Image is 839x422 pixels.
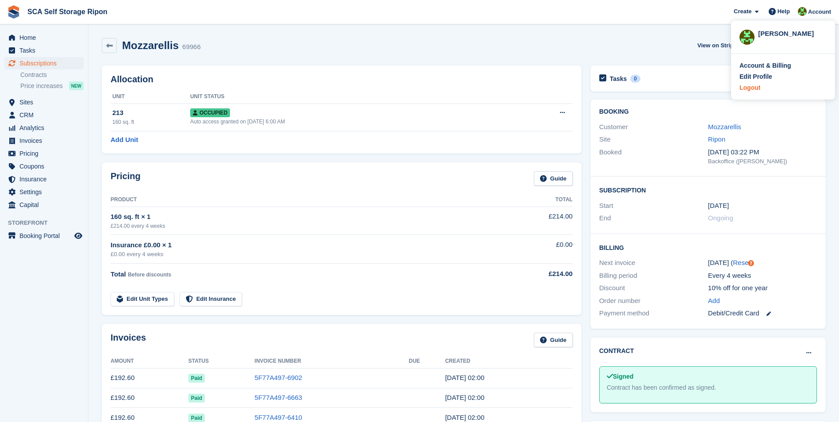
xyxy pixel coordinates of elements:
[798,7,807,16] img: Kelly Neesham
[599,308,708,318] div: Payment method
[501,235,572,264] td: £0.00
[111,240,501,250] div: Insurance £0.00 × 1
[4,57,84,69] a: menu
[739,83,760,92] div: Logout
[599,147,708,166] div: Booked
[697,41,737,50] span: View on Stripe
[599,271,708,281] div: Billing period
[758,29,827,37] div: [PERSON_NAME]
[4,109,84,121] a: menu
[255,374,303,381] a: 5F77A497-6902
[4,31,84,44] a: menu
[4,173,84,185] a: menu
[630,75,640,83] div: 0
[607,383,809,392] div: Contract has been confirmed as signed.
[111,171,141,186] h2: Pricing
[708,157,817,166] div: Backoffice ([PERSON_NAME])
[708,258,817,268] div: [DATE] ( )
[599,213,708,223] div: End
[4,230,84,242] a: menu
[122,39,179,51] h2: Mozzarellis
[4,147,84,160] a: menu
[190,108,230,117] span: Occupied
[808,8,831,16] span: Account
[4,186,84,198] a: menu
[69,81,84,90] div: NEW
[739,72,827,81] a: Edit Profile
[599,296,708,306] div: Order number
[19,160,73,173] span: Coupons
[111,368,188,388] td: £192.60
[19,147,73,160] span: Pricing
[111,135,138,145] a: Add Unit
[19,44,73,57] span: Tasks
[445,414,484,421] time: 2025-07-12 01:00:06 UTC
[111,74,573,84] h2: Allocation
[111,270,126,278] span: Total
[19,173,73,185] span: Insurance
[255,394,303,401] a: 5F77A497-6663
[739,72,772,81] div: Edit Profile
[599,346,634,356] h2: Contract
[111,193,501,207] th: Product
[599,283,708,293] div: Discount
[501,193,572,207] th: Total
[4,96,84,108] a: menu
[20,82,63,90] span: Price increases
[111,354,188,368] th: Amount
[708,123,741,130] a: Mozzarellis
[19,134,73,147] span: Invoices
[599,122,708,132] div: Customer
[8,219,88,227] span: Storefront
[599,243,817,252] h2: Billing
[111,90,190,104] th: Unit
[708,308,817,318] div: Debit/Credit Card
[188,374,205,383] span: Paid
[111,333,146,347] h2: Invoices
[739,83,827,92] a: Logout
[409,354,445,368] th: Due
[24,4,111,19] a: SCA Self Storage Ripon
[112,108,190,118] div: 213
[599,108,817,115] h2: Booking
[19,122,73,134] span: Analytics
[445,374,484,381] time: 2025-09-06 01:00:35 UTC
[708,147,817,157] div: [DATE] 03:22 PM
[190,90,510,104] th: Unit Status
[7,5,20,19] img: stora-icon-8386f47178a22dfd0bd8f6a31ec36ba5ce8667c1dd55bd0f319d3a0aa187defe.svg
[708,271,817,281] div: Every 4 weeks
[111,212,501,222] div: 160 sq. ft × 1
[708,283,817,293] div: 10% off for one year
[708,201,729,211] time: 2025-01-25 01:00:00 UTC
[112,118,190,126] div: 160 sq. ft
[708,214,733,222] span: Ongoing
[4,44,84,57] a: menu
[19,230,73,242] span: Booking Portal
[19,109,73,121] span: CRM
[111,388,188,408] td: £192.60
[445,394,484,401] time: 2025-08-09 01:00:19 UTC
[73,230,84,241] a: Preview store
[734,7,751,16] span: Create
[111,222,501,230] div: £214.00 every 4 weeks
[739,30,755,45] img: Kelly Neesham
[4,160,84,173] a: menu
[610,75,627,83] h2: Tasks
[19,186,73,198] span: Settings
[182,42,201,52] div: 69966
[708,296,720,306] a: Add
[733,259,750,266] a: Reset
[599,258,708,268] div: Next invoice
[111,250,501,259] div: £0.00 every 4 weeks
[739,61,827,70] a: Account & Billing
[188,394,205,403] span: Paid
[190,118,510,126] div: Auto access granted on [DATE] 6:00 AM
[501,269,572,279] div: £214.00
[739,61,791,70] div: Account & Billing
[19,57,73,69] span: Subscriptions
[445,354,572,368] th: Created
[255,354,409,368] th: Invoice Number
[180,292,242,307] a: Edit Insurance
[111,292,174,307] a: Edit Unit Types
[188,354,255,368] th: Status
